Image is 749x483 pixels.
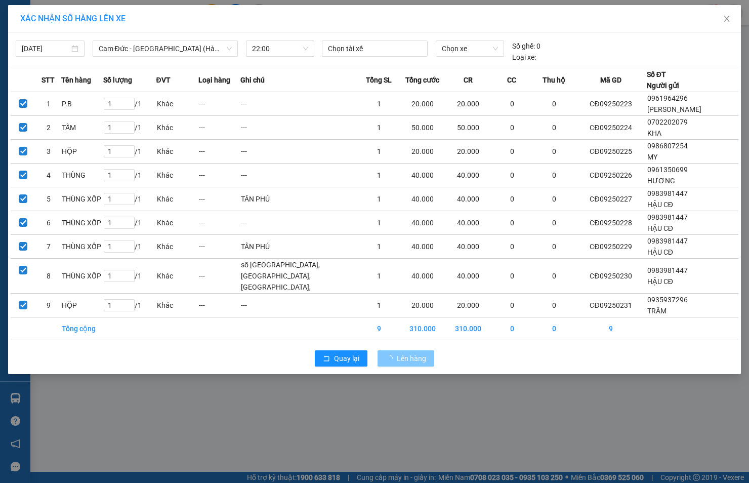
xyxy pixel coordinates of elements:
span: XÁC NHẬN SỐ HÀNG LÊN XE [20,14,126,23]
td: 6 [36,211,61,235]
td: CĐ09250230 [575,259,646,294]
td: 2 [36,116,61,140]
td: 1 [358,259,400,294]
td: Khác [156,164,198,187]
td: 0 [533,317,575,340]
span: ĐVT [156,74,171,86]
td: 0 [533,116,575,140]
span: HẬU CĐ [647,224,673,232]
div: 0935937296 [9,44,90,58]
td: Khác [156,92,198,116]
td: 0 [533,187,575,211]
td: Tổng cộng [61,317,103,340]
td: / 1 [103,116,156,140]
td: 0 [533,140,575,164]
span: 0983981447 [647,266,688,274]
td: 5 [36,187,61,211]
td: 7 [36,235,61,259]
td: 0 [491,317,533,340]
td: 20.000 [400,140,446,164]
td: Khác [156,187,198,211]
td: 1 [36,92,61,116]
td: 4 [36,164,61,187]
td: / 1 [103,294,156,317]
span: Nhận: [97,9,121,19]
td: 0 [533,259,575,294]
td: CĐ09250225 [575,140,646,164]
td: 20.000 [445,92,491,116]
td: 0 [491,164,533,187]
td: --- [240,294,358,317]
td: CĐ09250229 [575,235,646,259]
td: 1 [358,187,400,211]
td: Khác [156,259,198,294]
div: [PERSON_NAME] [9,9,90,31]
td: --- [198,140,240,164]
td: / 1 [103,164,156,187]
span: HẬU CĐ [647,200,673,209]
span: Quay lại [334,353,359,364]
span: rollback [323,355,330,363]
td: 1 [358,294,400,317]
td: 1 [358,211,400,235]
span: KHA [647,129,661,137]
td: CĐ09250224 [575,116,646,140]
span: Đã thu : [8,65,38,75]
td: 40.000 [400,164,446,187]
span: 0983981447 [647,237,688,245]
span: HƯƠNG [647,177,675,185]
td: 0 [533,211,575,235]
span: MY [647,153,657,161]
span: Số ghế: [512,41,535,52]
td: 9 [358,317,400,340]
td: --- [198,235,240,259]
div: 0899070813 [97,44,178,58]
td: --- [198,116,240,140]
td: CĐ09250231 [575,294,646,317]
span: Tổng cước [405,74,439,86]
span: Chọn xe [442,41,497,56]
input: 14/09/2025 [22,43,69,54]
td: 40.000 [445,164,491,187]
span: HẬU CĐ [647,277,673,286]
td: 40.000 [445,211,491,235]
td: 9 [575,317,646,340]
span: 0961964296 [647,94,688,102]
td: 9 [36,294,61,317]
td: CĐ09250228 [575,211,646,235]
span: Mã GD [600,74,621,86]
span: Gửi: [9,9,24,19]
td: 310.000 [400,317,446,340]
td: 0 [491,140,533,164]
td: 40.000 [400,259,446,294]
td: 0 [491,187,533,211]
span: Loại xe: [512,52,536,63]
td: 0 [491,235,533,259]
td: 20.000 [400,92,446,116]
td: --- [240,211,358,235]
span: down [226,46,232,52]
td: --- [240,140,358,164]
span: loading [386,355,397,362]
td: 0 [533,294,575,317]
td: THÙNG XỐP [61,235,103,259]
td: 20.000 [445,140,491,164]
span: HẬU CĐ [647,248,673,256]
td: 40.000 [445,235,491,259]
td: 310.000 [445,317,491,340]
td: HỘP [61,140,103,164]
td: --- [198,187,240,211]
td: P.B [61,92,103,116]
td: 0 [533,92,575,116]
span: 0983981447 [647,189,688,197]
td: CĐ09250226 [575,164,646,187]
td: TÂN PHÚ [240,235,358,259]
button: Lên hàng [378,350,434,367]
td: 0 [533,164,575,187]
td: 50.000 [445,116,491,140]
td: CĐ09250223 [575,92,646,116]
td: TÂN PHÚ [240,187,358,211]
span: TRÂM [647,307,667,315]
td: --- [198,211,240,235]
td: 0 [491,259,533,294]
